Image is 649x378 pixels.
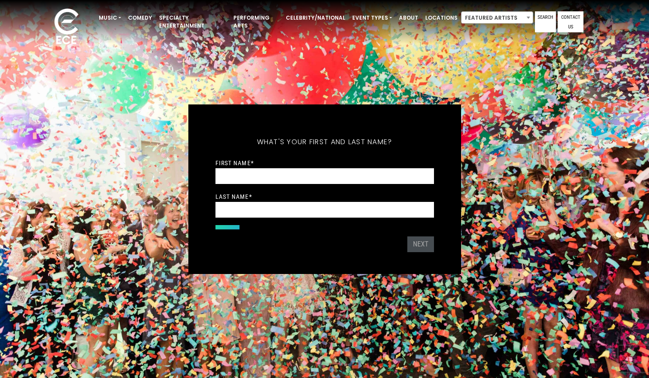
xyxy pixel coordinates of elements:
label: First Name [215,159,254,167]
a: Performing Arts [230,10,282,33]
a: Search [535,11,556,32]
a: Music [95,10,125,25]
a: Specialty Entertainment [156,10,230,33]
span: Featured Artists [462,12,533,24]
a: About [396,10,422,25]
a: Comedy [125,10,156,25]
a: Locations [422,10,461,25]
img: ece_new_logo_whitev2-1.png [45,6,88,49]
h5: What's your first and last name? [215,126,434,158]
a: Celebrity/National [282,10,349,25]
a: Contact Us [558,11,583,32]
label: Last Name [215,193,252,201]
a: Event Types [349,10,396,25]
span: Featured Artists [461,11,533,24]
